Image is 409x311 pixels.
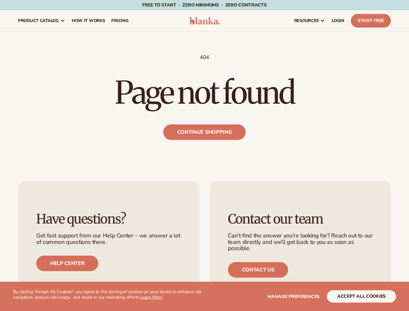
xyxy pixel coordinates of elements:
p: 404 [18,54,391,61]
a: Start Free [351,14,391,28]
a: resources [291,10,328,31]
a: Help center [36,256,98,271]
span: How It Works [72,18,105,23]
p: By clicking "Accept All Cookies", you agree to the storing of cookies on your device to enhance s... [13,289,205,300]
h3: Have questions? [36,212,181,226]
span: Free to start · ZERO minimums · ZERO contracts [142,2,266,8]
a: How It Works [69,10,108,31]
a: Contact us [228,262,288,278]
button: Manage preferences [267,290,319,303]
button: accept all cookies [327,290,396,303]
h3: Contact our team [228,212,373,226]
a: Learn More [140,294,162,300]
h1: Page not found [18,77,391,108]
a: pricing [108,10,132,31]
span: pricing [111,18,128,23]
p: Can’t find the answer you’re looking for? Reach out to our team directly and we’ll get back to yo... [228,233,373,252]
p: Get fast support from our Help Center – we answer a lot of common questions there. [36,233,181,246]
span: resources [294,18,319,23]
img: logo [189,17,220,25]
span: product catalog [18,18,59,23]
a: product catalog [15,10,69,31]
a: LOGIN [328,10,348,31]
a: Continue shopping [163,124,246,140]
span: LOGIN [332,18,344,23]
span: Manage preferences [267,294,319,300]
